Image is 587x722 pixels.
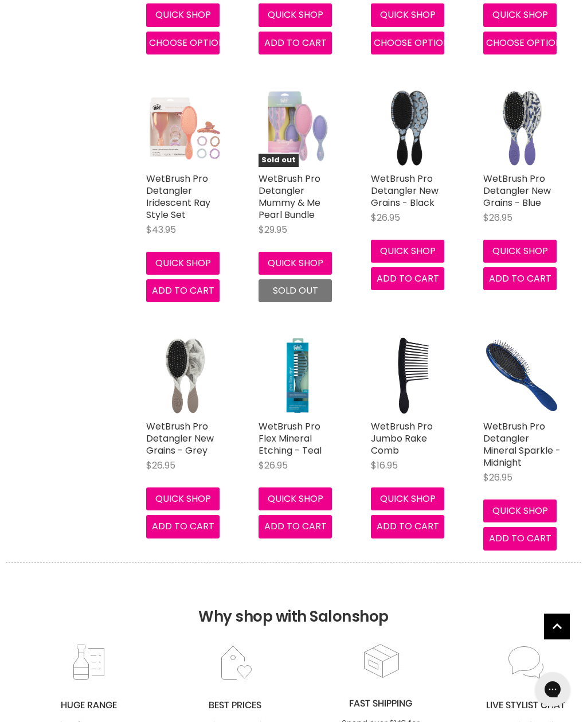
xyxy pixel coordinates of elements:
[371,3,444,26] button: Quick shop
[273,284,318,297] span: Sold out
[146,420,214,457] a: WetBrush Pro Detangler New Grains - Grey
[374,36,455,49] span: Choose options
[146,459,175,472] span: $26.95
[146,337,224,415] a: WetBrush Pro Detangler New Grains - Grey
[483,89,561,167] a: WetBrush Pro Detangler New Grains - Blue
[259,279,332,302] button: Sold out
[146,172,210,221] a: WetBrush Pro Detangler Iridescent Ray Style Set
[483,211,512,224] span: $26.95
[259,172,320,221] a: WetBrush Pro Detangler Mummy & Me Pearl Bundle
[377,272,439,285] span: Add to cart
[259,223,287,236] span: $29.95
[486,36,567,49] span: Choose options
[483,172,551,209] a: WetBrush Pro Detangler New Grains - Blue
[489,272,551,285] span: Add to cart
[483,420,561,469] a: WetBrush Pro Detangler Mineral Sparkle - Midnight
[264,520,327,533] span: Add to cart
[371,267,444,290] button: Add to cart
[283,337,313,415] img: WetBrush Pro Flex Mineral Etching - Teal
[146,487,220,510] button: Quick shop
[259,515,332,538] button: Add to cart
[489,532,551,545] span: Add to cart
[149,36,230,49] span: Choose options
[259,420,322,457] a: WetBrush Pro Flex Mineral Etching - Teal
[259,252,332,275] button: Quick shop
[371,172,439,209] a: WetBrush Pro Detangler New Grains - Black
[483,337,561,415] img: WetBrush Pro Detangler Mineral Sparkle - Midnight
[371,89,449,167] a: WetBrush Pro Detangler New Grains - Black
[259,487,332,510] button: Quick shop
[371,420,433,457] a: WetBrush Pro Jumbo Rake Comb
[483,3,557,26] button: Quick shop
[259,3,332,26] button: Quick shop
[483,471,512,484] span: $26.95
[152,520,214,533] span: Add to cart
[146,515,220,538] button: Add to cart
[483,499,557,522] button: Quick shop
[371,487,444,510] button: Quick shop
[146,223,176,236] span: $43.95
[483,240,557,263] button: Quick shop
[259,89,336,167] a: WetBrush Pro Detangler Mummy & Me Pearl BundleSold out
[146,89,224,167] a: WetBrush Pro Detangler Iridescent Ray Style Set
[544,614,570,643] span: Back to top
[382,89,437,167] img: WetBrush Pro Detangler New Grains - Black
[500,89,545,167] img: WetBrush Pro Detangler New Grains - Blue
[377,520,439,533] span: Add to cart
[371,240,444,263] button: Quick shop
[259,459,288,472] span: $26.95
[371,32,444,54] button: Choose options
[163,337,208,415] img: WetBrush Pro Detangler New Grains - Grey
[146,252,220,275] button: Quick shop
[264,89,331,167] img: WetBrush Pro Detangler Mummy & Me Pearl Bundle
[146,32,220,54] button: Choose options
[6,562,581,643] h2: Why shop with Salonshop
[259,154,299,167] span: Sold out
[259,337,336,415] a: WetBrush Pro Flex Mineral Etching - Teal
[259,32,332,54] button: Add to cart
[371,515,444,538] button: Add to cart
[146,279,220,302] button: Add to cart
[264,36,327,49] span: Add to cart
[152,284,214,297] span: Add to cart
[146,93,224,162] img: WetBrush Pro Detangler Iridescent Ray Style Set
[371,211,400,224] span: $26.95
[544,614,570,639] a: Back to top
[146,3,220,26] button: Quick shop
[483,267,557,290] button: Add to cart
[483,527,557,550] button: Add to cart
[371,337,449,415] img: WetBrush Pro Jumbo Rake Comb
[483,32,557,54] button: Choose options
[530,668,576,711] iframe: Gorgias live chat messenger
[371,459,398,472] span: $16.95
